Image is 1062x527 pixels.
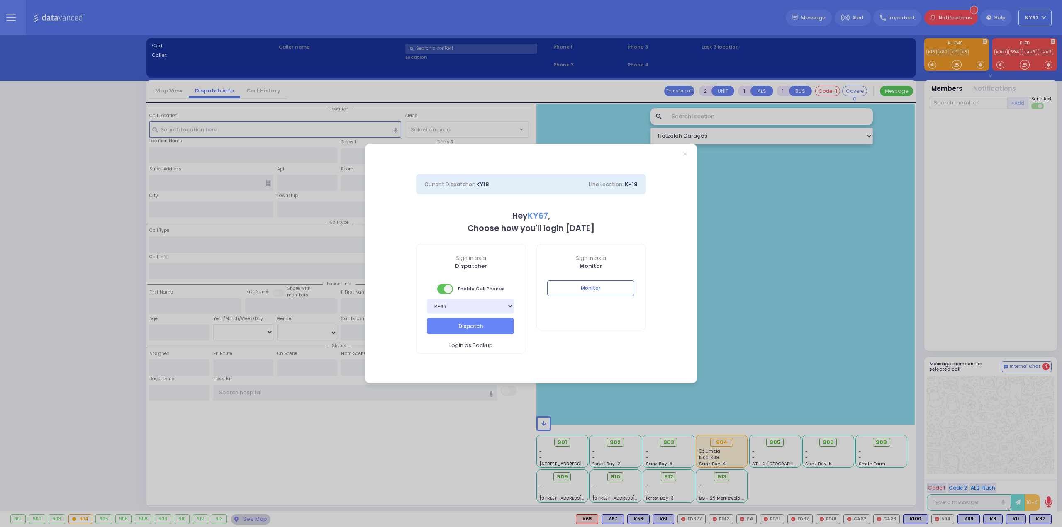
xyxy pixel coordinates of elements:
[589,181,624,188] span: Line Location:
[547,280,634,296] button: Monitor
[417,255,526,262] span: Sign in as a
[476,180,489,188] span: KY18
[455,262,487,270] b: Dispatcher
[580,262,602,270] b: Monitor
[424,181,475,188] span: Current Dispatcher:
[427,318,514,334] button: Dispatch
[537,255,646,262] span: Sign in as a
[437,283,504,295] span: Enable Cell Phones
[449,341,493,350] span: Login as Backup
[528,210,548,221] span: KY67
[468,223,594,234] b: Choose how you'll login [DATE]
[683,152,687,156] a: Close
[512,210,550,221] b: Hey ,
[625,180,638,188] span: K-18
